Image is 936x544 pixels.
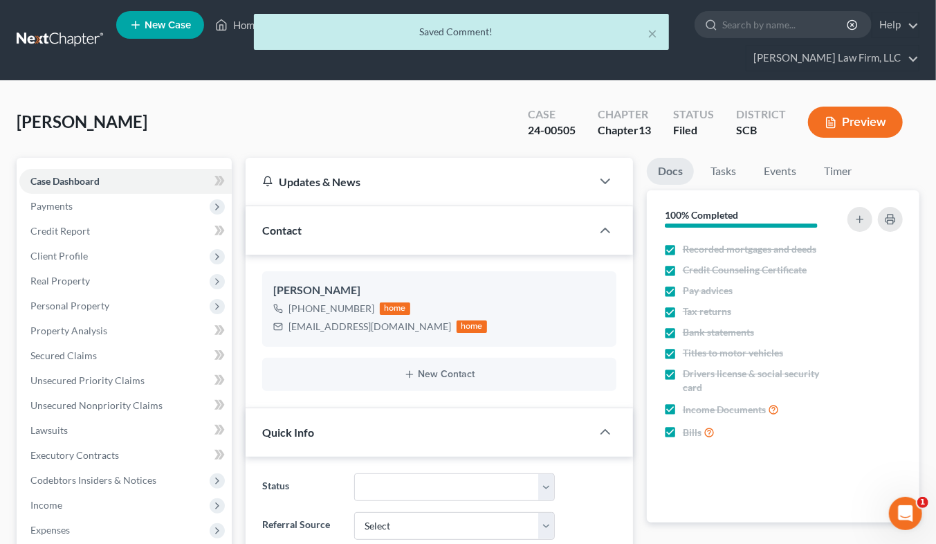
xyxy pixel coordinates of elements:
a: Payments [463,12,540,37]
span: Tax returns [683,305,731,318]
span: Personal Property [30,300,109,311]
a: Client Portal [267,12,357,37]
div: Chapter [598,107,651,123]
span: Bank statements [683,325,754,339]
button: New Contact [273,369,605,380]
a: Directory Cases [357,12,463,37]
span: Contact [262,224,302,237]
span: 1 [917,497,928,508]
span: Unsecured Nonpriority Claims [30,399,163,411]
span: Case Dashboard [30,175,100,187]
div: home [380,302,410,315]
div: District [736,107,786,123]
span: Lawsuits [30,424,68,436]
span: Quick Info [262,426,314,439]
span: Income Documents [683,403,766,417]
a: Secured Claims [19,343,232,368]
div: Status [673,107,714,123]
input: Search by name... [722,12,849,37]
a: Events [753,158,807,185]
span: 13 [639,123,651,136]
span: Payments [30,200,73,212]
label: Status [255,473,347,501]
span: Expenses [30,524,70,536]
span: Credit Counseling Certificate [683,263,807,277]
span: Pay advices [683,284,733,298]
a: Unsecured Nonpriority Claims [19,393,232,418]
div: [EMAIL_ADDRESS][DOMAIN_NAME] [288,320,451,334]
a: [PERSON_NAME] Law Firm, LLC [746,46,919,71]
span: [PERSON_NAME] [17,111,147,132]
a: Home [208,12,267,37]
a: Case Dashboard [19,169,232,194]
span: Executory Contracts [30,449,119,461]
a: Lawsuits [19,418,232,443]
span: Credit Report [30,225,90,237]
a: Help [872,12,919,37]
div: Filed [673,123,714,138]
a: Tasks [699,158,747,185]
a: Property Analysis [19,318,232,343]
span: Secured Claims [30,350,97,361]
a: Executory Contracts [19,443,232,468]
div: home [457,320,487,333]
div: [PHONE_NUMBER] [288,302,374,316]
span: Codebtors Insiders & Notices [30,474,156,486]
a: Unsecured Priority Claims [19,368,232,393]
iframe: Intercom live chat [889,497,922,530]
div: Case [528,107,576,123]
span: Unsecured Priority Claims [30,374,145,386]
span: Income [30,499,62,511]
span: Real Property [30,275,90,287]
label: Referral Source [255,512,347,540]
div: Chapter [598,123,651,138]
a: Timer [813,158,863,185]
strong: 100% Completed [665,209,738,221]
a: Credit Report [19,219,232,244]
span: Bills [683,426,701,439]
span: Titles to motor vehicles [683,346,783,360]
span: Drivers license & social security card [683,367,840,395]
div: Updates & News [262,174,575,189]
button: Preview [808,107,903,138]
div: Saved Comment! [265,25,658,39]
span: Property Analysis [30,325,107,336]
div: 24-00505 [528,123,576,138]
div: SCB [736,123,786,138]
span: Recorded mortgages and deeds [683,242,816,256]
a: Docs [647,158,694,185]
span: Client Profile [30,250,88,262]
div: [PERSON_NAME] [273,282,605,299]
button: × [648,25,658,42]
